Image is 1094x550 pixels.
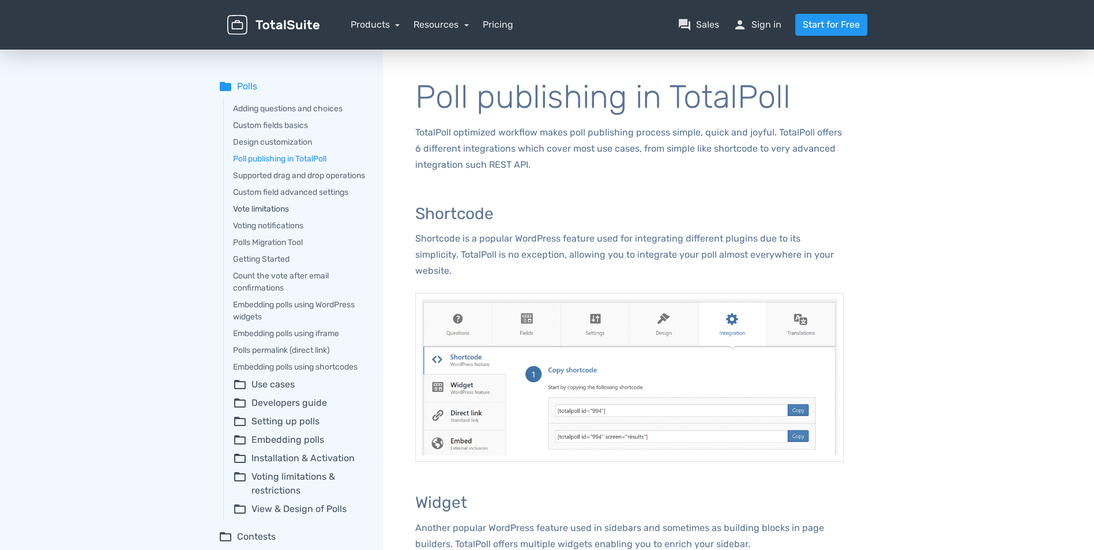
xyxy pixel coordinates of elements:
[415,293,844,461] img: Shortcode integration
[233,470,367,498] summary: folder_openVoting limitations & restrictions
[233,451,367,465] summary: folder_openInstallation & Activation
[233,415,247,428] span: folder_open
[233,378,367,391] summary: folder_openUse cases
[233,153,367,165] a: Poll publishing in TotalPoll
[233,502,247,516] span: folder_open
[795,14,867,36] a: Start for Free
[415,80,844,115] h1: Poll publishing in TotalPoll
[233,470,247,498] span: folder_open
[233,103,367,115] a: Adding questions and choices
[219,530,367,544] summary: folder_openContests
[415,205,844,223] h3: Shortcode
[233,396,367,410] summary: folder_openDevelopers guide
[233,451,247,465] span: folder_open
[678,18,719,32] a: question_answerSales
[233,344,367,356] a: Polls permalink (direct link)
[233,299,367,323] a: Embedding polls using WordPress widgets
[233,270,367,294] a: Count the vote after email confirmations
[233,236,367,248] a: Polls Migration Tool
[233,378,247,391] span: folder_open
[483,18,513,32] a: Pricing
[219,80,232,93] span: folder
[219,530,232,544] span: folder_open
[233,433,367,447] summary: folder_openEmbedding polls
[233,433,247,447] span: folder_open
[233,361,367,373] a: Embedding polls using shortcodes
[233,203,367,215] a: Vote limitations
[415,494,844,512] h3: Widget
[733,18,747,32] span: person
[233,327,367,340] a: Embedding polls using iframe
[233,119,367,131] a: Custom fields basics
[233,186,367,198] a: Custom field advanced settings
[233,396,247,410] span: folder_open
[415,231,844,279] p: Shortcode is a popular WordPress feature used for integrating different plugins due to its simpli...
[233,169,367,182] a: Supported drag and drop operations
[233,136,367,148] a: Design customization
[233,253,367,265] a: Getting Started
[233,502,367,516] summary: folder_openView & Design of Polls
[227,15,319,35] img: TotalSuite for WordPress
[351,19,400,30] a: Products
[413,19,469,30] a: Resources
[678,18,691,32] span: question_answer
[415,125,844,173] p: TotalPoll optimized workflow makes poll publishing process simple, quick and joyful. TotalPoll of...
[733,18,781,32] a: personSign in
[233,415,367,428] summary: folder_openSetting up polls
[219,80,367,93] summary: folderPolls
[233,220,367,232] a: Voting notifications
